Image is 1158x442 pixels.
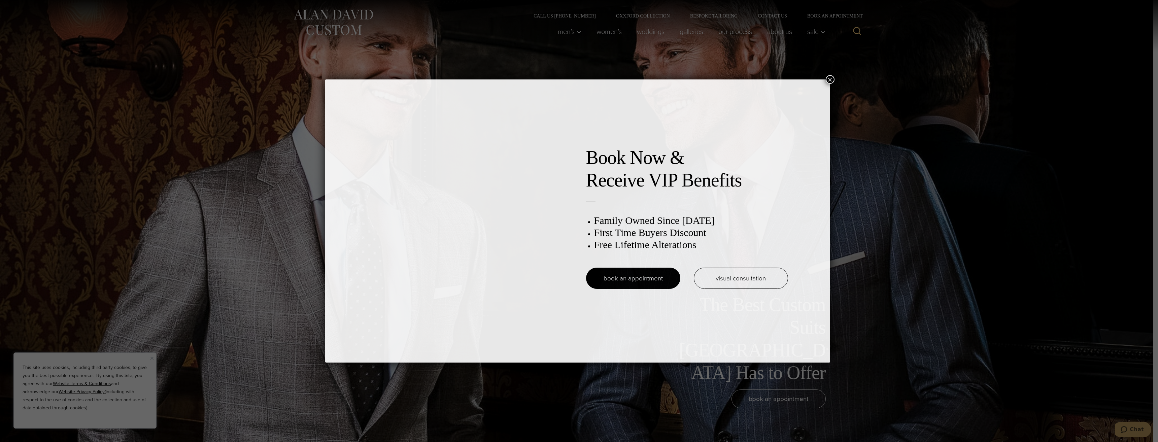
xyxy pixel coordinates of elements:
button: Close [826,75,835,84]
span: Chat [15,5,29,11]
h3: Free Lifetime Alterations [594,239,788,251]
a: book an appointment [586,268,680,289]
h2: Book Now & Receive VIP Benefits [586,146,788,192]
h3: Family Owned Since [DATE] [594,214,788,227]
h3: First Time Buyers Discount [594,227,788,239]
a: visual consultation [694,268,788,289]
